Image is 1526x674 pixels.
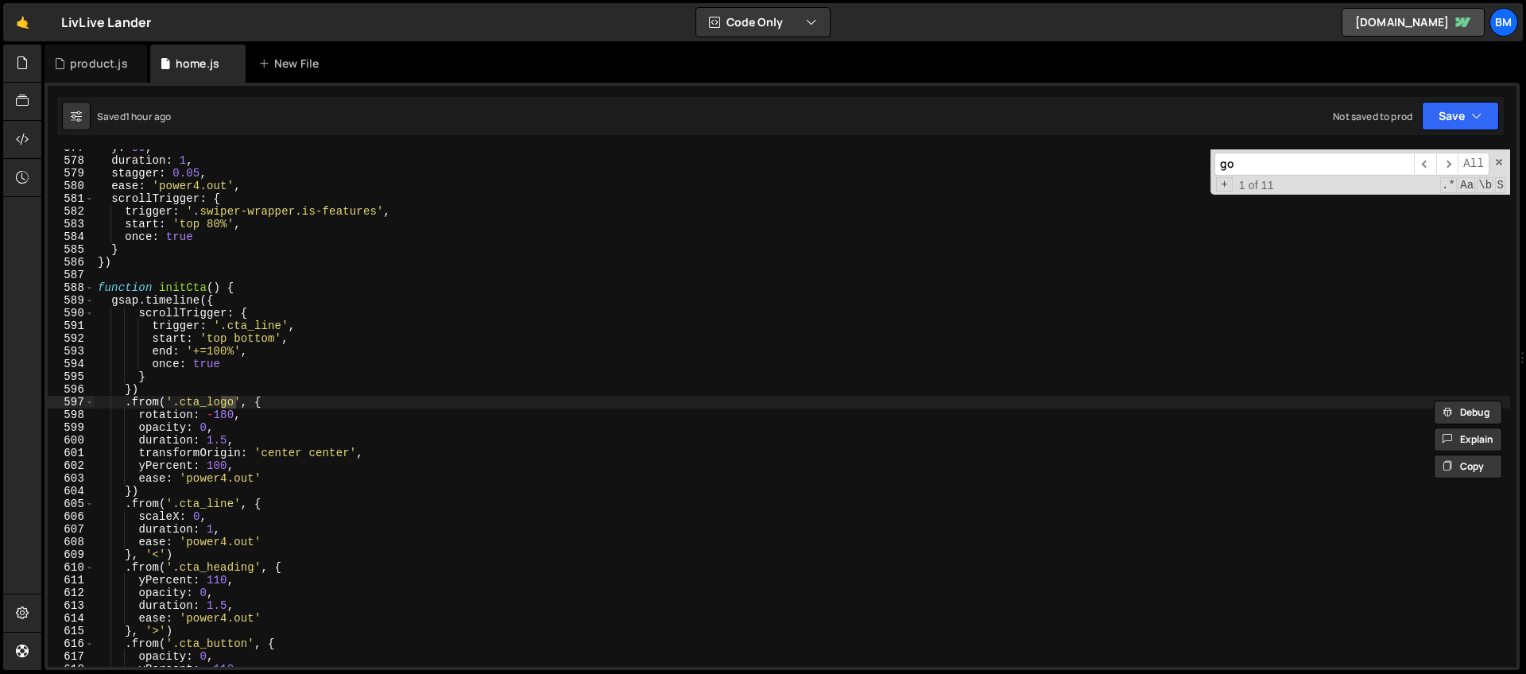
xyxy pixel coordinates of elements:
div: 611 [48,574,95,587]
button: Explain [1434,428,1502,451]
span: RegExp Search [1440,177,1457,193]
button: Code Only [696,8,830,37]
div: 610 [48,561,95,574]
div: 597 [48,396,95,409]
div: 602 [48,459,95,472]
div: 593 [48,345,95,358]
div: 603 [48,472,95,485]
div: 601 [48,447,95,459]
div: LivLive Lander [61,13,151,32]
div: 585 [48,243,95,256]
input: Search for [1214,153,1414,176]
div: 612 [48,587,95,599]
div: 592 [48,332,95,345]
span: 1 of 11 [1233,179,1280,192]
div: 613 [48,599,95,612]
span: Alt-Enter [1458,153,1489,176]
div: product.js [70,56,128,72]
div: 591 [48,320,95,332]
span: Toggle Replace mode [1216,177,1233,192]
div: 578 [48,154,95,167]
div: 589 [48,294,95,307]
div: home.js [176,56,219,72]
button: Copy [1434,455,1502,478]
div: Saved [97,110,171,123]
div: 598 [48,409,95,421]
div: 604 [48,485,95,498]
div: 614 [48,612,95,625]
div: 599 [48,421,95,434]
div: 590 [48,307,95,320]
a: 🤙 [3,3,42,41]
div: 587 [48,269,95,281]
div: 609 [48,548,95,561]
span: Whole Word Search [1477,177,1493,193]
div: 616 [48,637,95,650]
div: 600 [48,434,95,447]
div: 595 [48,370,95,383]
div: 594 [48,358,95,370]
div: 608 [48,536,95,548]
div: 582 [48,205,95,218]
div: 1 hour ago [126,110,172,123]
div: 607 [48,523,95,536]
span: Search In Selection [1495,177,1505,193]
div: 580 [48,180,95,192]
span: ​ [1436,153,1458,176]
div: 588 [48,281,95,294]
div: 617 [48,650,95,663]
div: New File [258,56,325,72]
div: 586 [48,256,95,269]
button: Save [1422,102,1499,130]
span: CaseSensitive Search [1458,177,1475,193]
div: 596 [48,383,95,396]
div: Not saved to prod [1333,110,1412,123]
a: [DOMAIN_NAME] [1342,8,1485,37]
span: ​ [1414,153,1436,176]
div: 606 [48,510,95,523]
div: 605 [48,498,95,510]
div: 615 [48,625,95,637]
div: 584 [48,230,95,243]
div: 583 [48,218,95,230]
div: 581 [48,192,95,205]
div: 579 [48,167,95,180]
a: bm [1489,8,1518,37]
button: Debug [1434,401,1502,424]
